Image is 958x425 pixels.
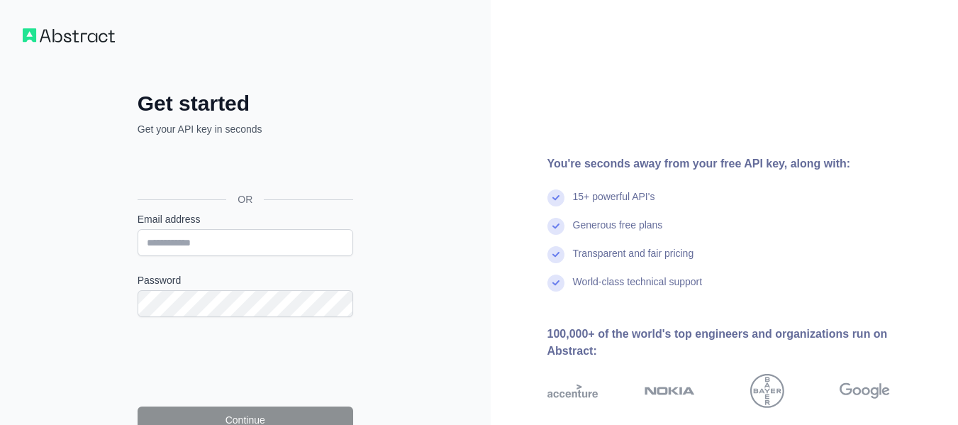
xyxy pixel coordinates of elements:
[226,192,264,206] span: OR
[138,273,353,287] label: Password
[573,246,694,275] div: Transparent and fair pricing
[573,275,703,303] div: World-class technical support
[547,218,564,235] img: check mark
[573,218,663,246] div: Generous free plans
[138,91,353,116] h2: Get started
[130,152,357,183] iframe: Sign in with Google Button
[547,189,564,206] img: check mark
[138,334,353,390] iframe: reCAPTCHA
[547,374,598,408] img: accenture
[138,122,353,136] p: Get your API key in seconds
[23,28,115,43] img: Workflow
[645,374,695,408] img: nokia
[547,275,564,292] img: check mark
[547,246,564,263] img: check mark
[840,374,890,408] img: google
[750,374,784,408] img: bayer
[138,212,353,226] label: Email address
[547,155,936,172] div: You're seconds away from your free API key, along with:
[547,326,936,360] div: 100,000+ of the world's top engineers and organizations run on Abstract:
[573,189,655,218] div: 15+ powerful API's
